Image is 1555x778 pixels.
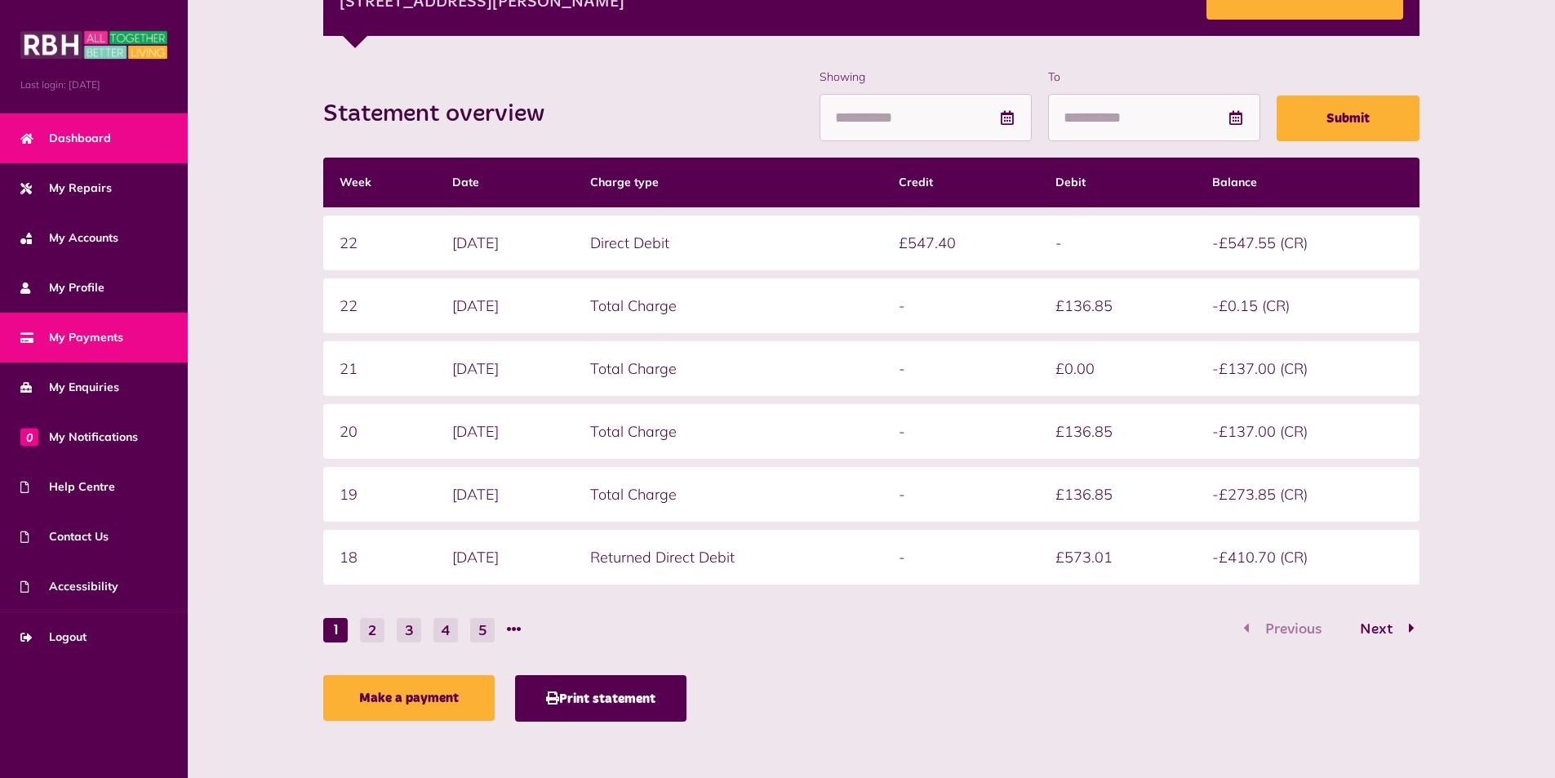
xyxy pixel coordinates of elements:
[1039,216,1196,270] td: -
[1348,622,1405,637] span: Next
[436,530,574,585] td: [DATE]
[323,100,561,129] h2: Statement overview
[882,158,1039,207] th: Credit
[1196,467,1419,522] td: -£273.85 (CR)
[1196,278,1419,333] td: -£0.15 (CR)
[1039,158,1196,207] th: Debit
[574,530,882,585] td: Returned Direct Debit
[1196,404,1419,459] td: -£137.00 (CR)
[1343,618,1419,642] button: Go to page 2
[1196,158,1419,207] th: Balance
[20,78,167,92] span: Last login: [DATE]
[20,279,104,296] span: My Profile
[323,278,436,333] td: 22
[574,216,882,270] td: Direct Debit
[20,429,138,446] span: My Notifications
[436,467,574,522] td: [DATE]
[323,216,436,270] td: 22
[20,379,119,396] span: My Enquiries
[323,467,436,522] td: 19
[882,216,1039,270] td: £547.40
[323,158,436,207] th: Week
[433,618,458,642] button: Go to page 4
[323,404,436,459] td: 20
[882,467,1039,522] td: -
[574,341,882,396] td: Total Charge
[574,278,882,333] td: Total Charge
[1039,467,1196,522] td: £136.85
[574,158,882,207] th: Charge type
[1048,69,1260,86] label: To
[1196,530,1419,585] td: -£410.70 (CR)
[436,216,574,270] td: [DATE]
[397,618,421,642] button: Go to page 3
[20,29,167,61] img: MyRBH
[820,69,1032,86] label: Showing
[20,130,111,147] span: Dashboard
[1039,404,1196,459] td: £136.85
[1039,278,1196,333] td: £136.85
[470,618,495,642] button: Go to page 5
[323,675,495,721] a: Make a payment
[20,478,115,496] span: Help Centre
[882,278,1039,333] td: -
[436,341,574,396] td: [DATE]
[20,428,38,446] span: 0
[436,278,574,333] td: [DATE]
[20,528,109,545] span: Contact Us
[323,530,436,585] td: 18
[436,158,574,207] th: Date
[20,329,123,346] span: My Payments
[436,404,574,459] td: [DATE]
[20,180,112,197] span: My Repairs
[1277,96,1419,141] button: Submit
[574,467,882,522] td: Total Charge
[323,341,436,396] td: 21
[1039,341,1196,396] td: £0.00
[515,675,686,722] button: Print statement
[574,404,882,459] td: Total Charge
[1039,530,1196,585] td: £573.01
[1196,216,1419,270] td: -£547.55 (CR)
[20,578,118,595] span: Accessibility
[882,341,1039,396] td: -
[1196,341,1419,396] td: -£137.00 (CR)
[360,618,384,642] button: Go to page 2
[20,229,118,247] span: My Accounts
[882,404,1039,459] td: -
[882,530,1039,585] td: -
[20,629,87,646] span: Logout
